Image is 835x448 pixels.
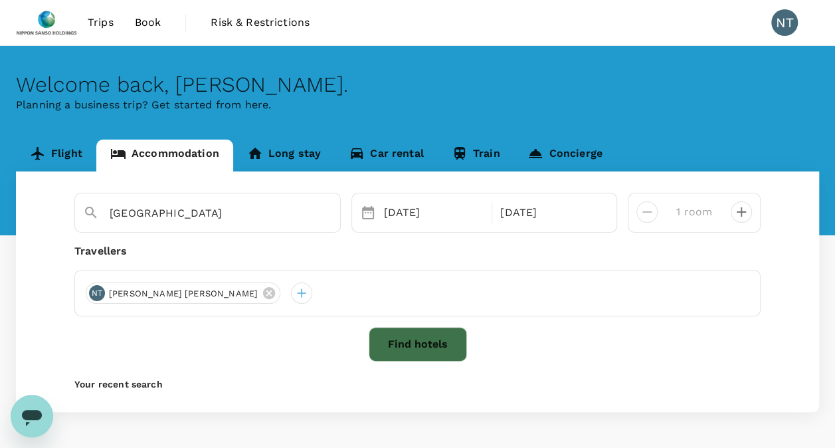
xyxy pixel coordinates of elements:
div: NT [89,285,105,301]
div: NT[PERSON_NAME] [PERSON_NAME] [86,282,280,304]
div: Travellers [74,243,761,259]
span: [PERSON_NAME] [PERSON_NAME] [101,287,266,300]
a: Flight [16,140,96,171]
img: Nippon Sanso Holdings Singapore Pte Ltd [16,8,77,37]
a: Train [438,140,514,171]
button: Find hotels [369,327,467,362]
div: Welcome back , [PERSON_NAME] . [16,72,819,97]
p: Planning a business trip? Get started from here. [16,97,819,113]
a: Concierge [513,140,616,171]
button: decrease [731,201,752,223]
a: Accommodation [96,140,233,171]
a: Long stay [233,140,335,171]
span: Trips [88,15,114,31]
span: Book [135,15,161,31]
div: [DATE] [379,199,490,226]
div: [DATE] [495,199,606,226]
button: Open [331,212,333,215]
span: Risk & Restrictions [211,15,310,31]
iframe: Button to launch messaging window [11,395,53,437]
a: Car rental [335,140,438,171]
input: Add rooms [668,201,720,223]
p: Your recent search [74,378,761,391]
div: NT [771,9,798,36]
input: Search cities, hotels, work locations [110,203,295,223]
